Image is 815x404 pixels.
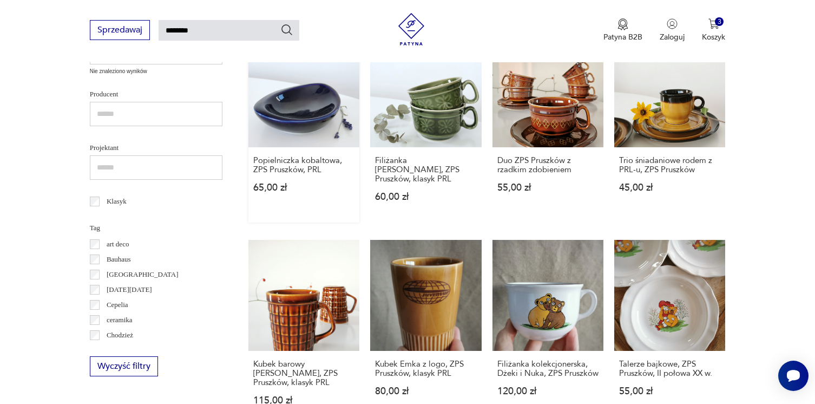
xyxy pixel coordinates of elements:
h3: Trio śniadaniowe rodem z PRL-u, ZPS Pruszków [619,156,720,174]
p: 55,00 zł [619,387,720,396]
h3: Duo ZPS Pruszków z rzadkim zdobieniem [497,156,599,174]
a: Duo ZPS Pruszków z rzadkim zdobieniemDuo ZPS Pruszków z rzadkim zdobieniem55,00 zł [492,36,603,222]
p: Bauhaus [107,253,131,265]
p: 45,00 zł [619,183,720,192]
p: Nie znaleziono wyników [90,67,222,76]
p: 60,00 zł [375,192,476,201]
p: Producent [90,88,222,100]
button: 3Koszyk [702,18,725,42]
a: Sprzedawaj [90,27,150,35]
a: Filiżanka Werina, ZPS Pruszków, klasyk PRLFiliżanka [PERSON_NAME], ZPS Pruszków, klasyk PRL60,00 zł [370,36,481,222]
p: Zaloguj [660,32,685,42]
p: Patyna B2B [603,32,642,42]
p: Koszyk [702,32,725,42]
p: Projektant [90,142,222,154]
a: Ikona medaluPatyna B2B [603,18,642,42]
a: Trio śniadaniowe rodem z PRL-u, ZPS PruszkówTrio śniadaniowe rodem z PRL-u, ZPS Pruszków45,00 zł [614,36,725,222]
p: Klasyk [107,196,127,207]
button: Zaloguj [660,18,685,42]
h3: Filiżanka kolekcjonerska, Dżeki i Nuka, ZPS Pruszków [497,360,599,378]
img: Ikona koszyka [708,18,719,29]
button: Szukaj [280,23,293,36]
p: [DATE][DATE] [107,284,152,296]
p: 80,00 zł [375,387,476,396]
p: Tag [90,222,222,234]
img: Ikona medalu [617,18,628,30]
h3: Kubek Emka z logo, ZPS Pruszków, klasyk PRL [375,360,476,378]
p: Ćmielów [107,344,133,356]
iframe: Smartsupp widget button [778,361,809,391]
p: 120,00 zł [497,387,599,396]
h3: Talerze bajkowe, ZPS Pruszków, II połowa XX w. [619,360,720,378]
p: 55,00 zł [497,183,599,192]
p: Cepelia [107,299,128,311]
button: Sprzedawaj [90,20,150,40]
img: Ikonka użytkownika [667,18,678,29]
h3: Filiżanka [PERSON_NAME], ZPS Pruszków, klasyk PRL [375,156,476,184]
p: ceramika [107,314,133,326]
img: Patyna - sklep z meblami i dekoracjami vintage [395,13,428,45]
button: Wyczyść filtry [90,356,158,376]
p: 65,00 zł [253,183,354,192]
a: Popielniczka kobaltowa, ZPS Pruszków, PRLPopielniczka kobaltowa, ZPS Pruszków, PRL65,00 zł [248,36,359,222]
button: Patyna B2B [603,18,642,42]
div: 3 [715,17,724,27]
h3: Kubek barowy [PERSON_NAME], ZPS Pruszków, klasyk PRL [253,360,354,387]
p: art deco [107,238,129,250]
h3: Popielniczka kobaltowa, ZPS Pruszków, PRL [253,156,354,174]
p: Chodzież [107,329,133,341]
p: [GEOGRAPHIC_DATA] [107,269,179,281]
